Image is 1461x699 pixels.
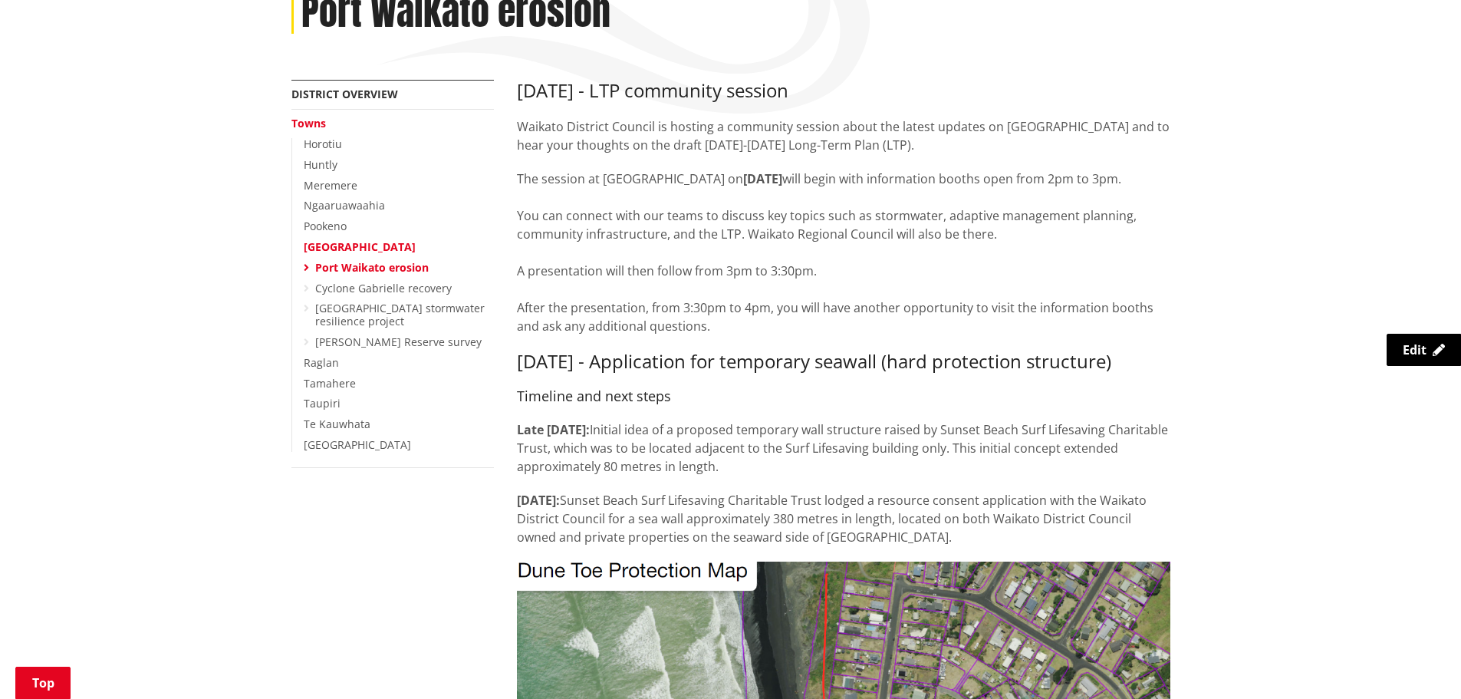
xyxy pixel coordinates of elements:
a: Meremere [304,178,357,193]
span: Edit [1403,341,1426,358]
a: Pookeno [304,219,347,233]
a: Raglan [304,355,339,370]
h3: [DATE] - Application for temporary seawall (hard protection structure) [517,351,1170,373]
span: Initial idea of a proposed temporary wall structure raised by Sunset Beach Surf Lifesaving Charit... [517,421,1168,475]
a: Edit [1387,334,1461,366]
a: [PERSON_NAME] Reserve survey [315,335,482,349]
strong: Late [DATE]: [517,421,590,438]
a: [GEOGRAPHIC_DATA] [304,437,411,452]
a: Cyclone Gabrielle recovery [315,281,452,295]
a: [GEOGRAPHIC_DATA] stormwater resilience project [315,301,485,328]
h4: Timeline and next steps [517,388,1170,405]
strong: [DATE] [743,170,782,187]
iframe: Messenger Launcher [1390,635,1446,690]
a: Top [15,667,71,699]
p: The session at [GEOGRAPHIC_DATA] on will begin with information booths open from 2pm to 3pm. You ... [517,170,1170,335]
a: District overview [291,87,398,101]
a: [GEOGRAPHIC_DATA] [304,239,416,254]
a: Horotiu [304,137,342,151]
a: Port Waikato erosion [315,260,429,275]
h3: [DATE] - LTP community session [517,80,1170,102]
a: Taupiri [304,396,341,410]
a: Ngaaruawaahia [304,198,385,213]
a: Te Kauwhata [304,417,370,431]
a: Huntly [304,157,337,172]
a: Towns [291,116,326,130]
a: Tamahere [304,376,356,391]
span: Sunset Beach Surf Lifesaving Charitable Trust lodged a resource consent application with the Waik... [517,492,1147,546]
strong: [DATE]: [517,492,560,509]
p: Waikato District Council is hosting a community session about the latest updates on [GEOGRAPHIC_D... [517,117,1170,154]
